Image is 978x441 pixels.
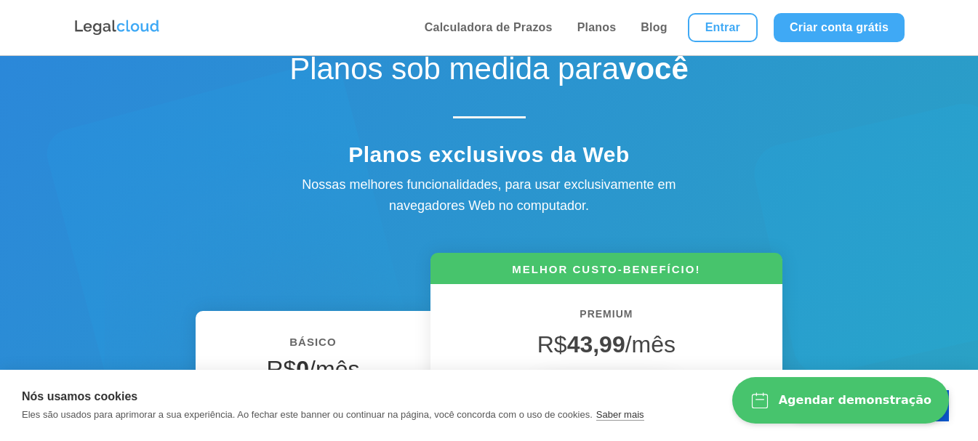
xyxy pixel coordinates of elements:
h4: R$ /mês [217,355,409,390]
p: Eles são usados para aprimorar a sua experiência. Ao fechar este banner ou continuar na página, v... [22,409,593,420]
a: Saber mais [596,409,644,421]
span: R$ /mês [537,331,676,357]
img: Logo da Legalcloud [73,18,161,37]
h4: Planos exclusivos da Web [235,142,744,175]
strong: 43,99 [567,331,625,357]
h6: MELHOR CUSTO-BENEFÍCIO! [430,262,782,284]
strong: Nós usamos cookies [22,390,137,402]
h6: BÁSICO [217,333,409,359]
h6: PREMIUM [452,306,761,331]
a: Entrar [688,13,758,42]
h1: Planos sob medida para [235,51,744,94]
strong: você [619,52,689,86]
strong: 0 [296,356,309,382]
a: Criar conta grátis [774,13,905,42]
div: Nossas melhores funcionalidades, para usar exclusivamente em navegadores Web no computador. [271,174,708,217]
